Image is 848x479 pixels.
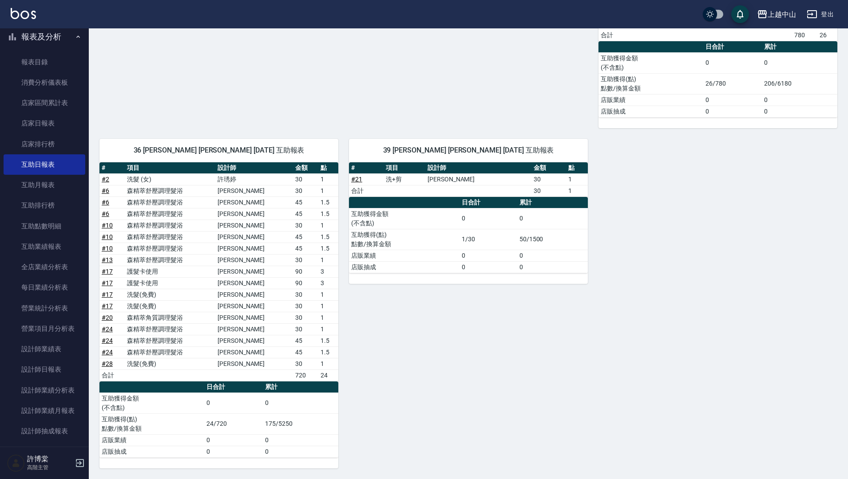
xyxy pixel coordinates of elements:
td: 0 [703,106,762,117]
td: 洗+剪 [384,173,425,185]
td: 30 [293,220,318,231]
table: a dense table [598,41,837,118]
img: Logo [11,8,36,19]
td: [PERSON_NAME] [215,185,293,196]
td: [PERSON_NAME] [215,323,293,335]
td: 1.5 [318,243,338,254]
td: 森精萃舒壓調理髮浴 [125,323,215,335]
a: #28 [102,360,113,367]
th: 項目 [384,162,425,174]
td: 175/5250 [263,413,338,434]
td: 45 [293,243,318,254]
td: 1 [318,300,338,312]
td: [PERSON_NAME] [215,243,293,254]
td: 0 [204,446,263,457]
td: 0 [762,106,837,117]
td: 森精萃舒壓調理髮浴 [125,335,215,346]
td: 3 [318,266,338,277]
td: [PERSON_NAME] [215,231,293,243]
td: 720 [293,369,318,381]
a: #17 [102,268,113,275]
td: 0 [460,208,517,229]
td: 1 [318,173,338,185]
td: 1 [318,358,338,369]
td: 洗髮(免費) [125,289,215,300]
a: #10 [102,222,113,229]
td: 30 [293,173,318,185]
a: 每日業績分析表 [4,277,85,298]
td: [PERSON_NAME] [215,220,293,231]
td: 30 [293,312,318,323]
td: 店販抽成 [349,261,460,273]
a: 互助排行榜 [4,195,85,216]
a: 店家區間累計表 [4,93,85,113]
a: 設計師業績月報表 [4,400,85,421]
td: 45 [293,196,318,208]
a: 互助業績報表 [4,236,85,257]
td: 0 [263,393,338,413]
td: 90 [293,266,318,277]
th: # [99,162,125,174]
td: 24 [318,369,338,381]
td: 1.5 [318,208,338,220]
td: 45 [293,208,318,220]
td: 1.5 [318,346,338,358]
a: 設計師業績表 [4,339,85,359]
th: 金額 [293,162,318,174]
td: 30 [293,300,318,312]
a: #6 [102,199,109,206]
td: 洗髮(免費) [125,358,215,369]
td: 1/30 [460,229,517,250]
td: 780 [792,29,817,41]
td: 24/720 [204,413,263,434]
button: 報表及分析 [4,25,85,48]
td: 0 [703,94,762,106]
td: [PERSON_NAME] [215,346,293,358]
td: 店販抽成 [598,106,703,117]
th: 日合計 [204,381,263,393]
td: 50/1500 [517,229,588,250]
th: 點 [318,162,338,174]
a: 互助點數明細 [4,216,85,236]
td: 1.5 [318,231,338,243]
td: 90 [293,277,318,289]
td: [PERSON_NAME] [215,358,293,369]
a: 報表目錄 [4,52,85,72]
a: #21 [351,176,362,183]
table: a dense table [349,162,588,197]
th: 累計 [517,197,588,208]
table: a dense table [99,162,338,381]
td: 0 [204,434,263,446]
td: 0 [762,52,837,73]
a: 店家排行榜 [4,134,85,154]
a: #24 [102,349,113,356]
td: 0 [517,250,588,261]
td: 45 [293,335,318,346]
a: 消費分析儀表板 [4,72,85,93]
a: #6 [102,210,109,217]
td: 45 [293,231,318,243]
td: 互助獲得金額 (不含點) [598,52,703,73]
td: 1 [566,173,588,185]
td: 森精萃舒壓調理髮浴 [125,185,215,196]
a: #10 [102,245,113,252]
td: 26/780 [703,73,762,94]
td: [PERSON_NAME] [215,335,293,346]
td: 30 [293,254,318,266]
th: 項目 [125,162,215,174]
td: [PERSON_NAME] [215,254,293,266]
td: 1 [318,185,338,196]
th: 設計師 [215,162,293,174]
img: Person [7,454,25,472]
a: #13 [102,256,113,263]
a: 設計師排行榜 [4,441,85,462]
td: 森精萃舒壓調理髮浴 [125,243,215,254]
td: 互助獲得金額 (不含點) [349,208,460,229]
td: 45 [293,346,318,358]
th: 設計師 [425,162,531,174]
td: 0 [263,434,338,446]
th: 累計 [762,41,837,53]
a: 設計師抽成報表 [4,421,85,441]
td: 許琇婷 [215,173,293,185]
span: 39 [PERSON_NAME] [PERSON_NAME] [DATE] 互助報表 [360,146,577,155]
